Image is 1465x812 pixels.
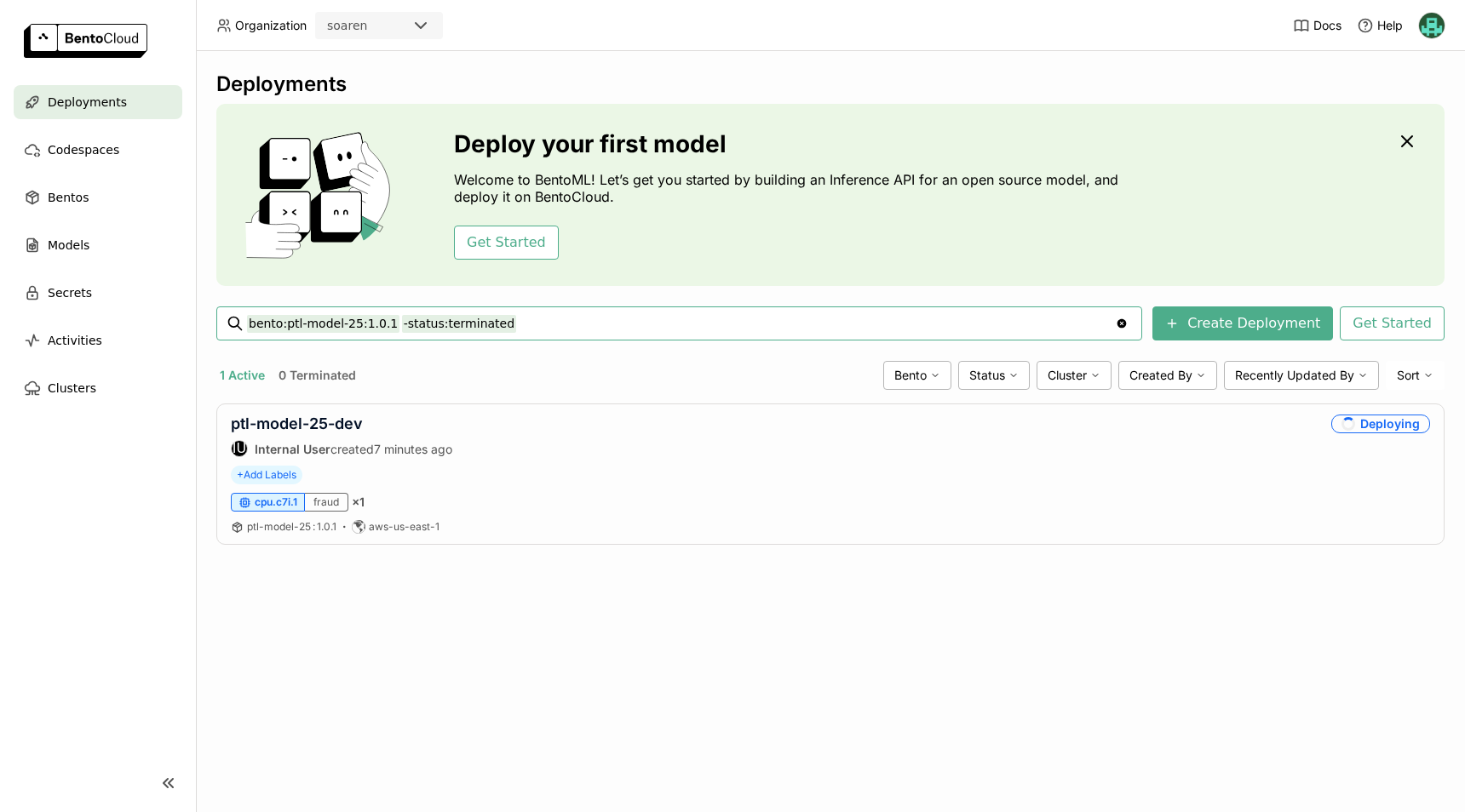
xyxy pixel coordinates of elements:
[14,85,182,119] a: Deployments
[216,71,1445,97] div: Deployments
[1235,368,1354,383] span: Recently Updated By
[313,520,315,533] span: :
[1313,18,1341,33] span: Docs
[883,361,951,390] div: Bento
[216,364,268,386] button: 1 Active
[1419,13,1445,38] img: Nhan Le
[1224,361,1379,390] div: Recently Updated By
[369,18,371,35] input: Selected soaren.
[352,495,365,510] span: × 1
[247,520,336,534] a: ptl-model-25:1.0.1
[14,276,182,310] a: Secrets
[1339,415,1357,432] i: loading
[1357,17,1403,34] div: Help
[235,18,307,33] span: Organization
[247,520,336,533] span: ptl-model-25 1.0.1
[14,133,182,167] a: Codespaces
[255,495,297,509] span: cpu.c7i.1
[231,440,248,457] div: Internal User
[14,323,182,357] a: Activities
[14,180,182,214] a: Bentos
[1293,17,1341,34] a: Docs
[454,171,1127,205] p: Welcome to BentoML! Let’s get you started by building an Inference API for an open source model, ...
[894,368,927,383] span: Bento
[1340,306,1445,340] button: Get Started
[1118,361,1217,390] div: Created By
[1377,18,1403,33] span: Help
[454,226,559,260] button: Get Started
[231,466,302,484] span: +Add Labels
[24,24,147,58] img: logo
[969,368,1005,383] span: Status
[1048,368,1087,383] span: Cluster
[255,442,330,456] strong: Internal User
[14,228,182,262] a: Models
[1386,361,1445,390] div: Sort
[48,283,92,303] span: Secrets
[1037,361,1112,390] div: Cluster
[1397,368,1420,383] span: Sort
[1331,415,1430,433] div: Deploying
[1115,317,1129,330] svg: Clear value
[48,235,89,255] span: Models
[275,364,359,386] button: 0 Terminated
[232,441,247,456] div: IU
[14,371,182,405] a: Clusters
[369,520,439,534] span: aws-us-east-1
[48,92,127,112] span: Deployments
[48,140,119,160] span: Codespaces
[958,361,1030,390] div: Status
[247,310,1115,337] input: Search
[1152,306,1333,340] button: Create Deployment
[454,130,1127,157] h3: Deploy your first model
[1129,368,1192,383] span: Created By
[48,187,89,208] span: Bentos
[230,131,413,259] img: cover onboarding
[305,493,348,512] div: fraud
[231,415,363,432] a: ptl-model-25-dev
[48,378,96,398] span: Clusters
[374,442,452,456] span: 7 minutes ago
[48,330,102,351] span: Activities
[231,440,452,457] div: created
[327,17,367,34] div: soaren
